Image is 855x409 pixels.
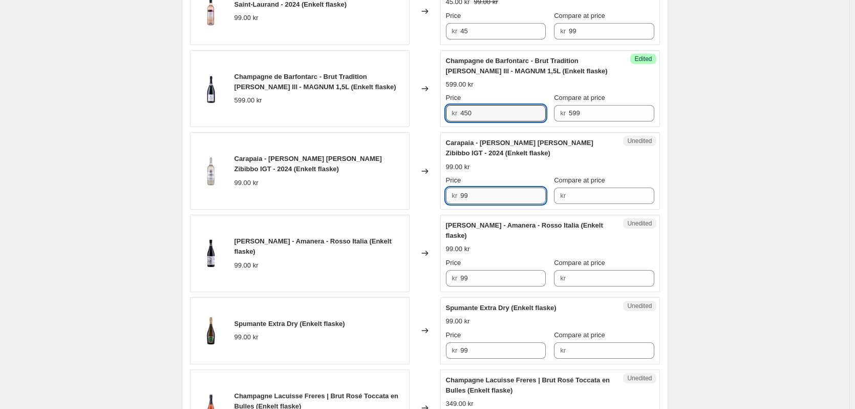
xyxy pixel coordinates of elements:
span: kr [452,27,458,35]
span: Carapaia - [PERSON_NAME] [PERSON_NAME] Zibibbo IGT - 2024 (Enkelt flaske) [234,155,382,173]
span: kr [452,274,458,282]
div: 99.00 kr [446,316,470,326]
span: Spumante Extra Dry (Enkelt flaske) [446,304,557,312]
span: Compare at price [554,12,605,19]
span: kr [452,192,458,199]
span: Unedited [627,219,652,228]
div: 99.00 kr [446,244,470,254]
span: kr [560,346,566,354]
span: kr [560,192,566,199]
div: 99.00 kr [234,332,259,342]
span: Champagne Lacuisse Freres | Brut Rosé Toccata en Bulles (Enkelt flaske) [446,376,610,394]
span: Compare at price [554,176,605,184]
span: Compare at price [554,331,605,339]
span: [PERSON_NAME] - Amanera - Rosso Italia (Enkelt flaske) [446,221,603,239]
span: Edited [634,55,652,63]
span: kr [560,109,566,117]
img: Champagne_de_Barfontarc_-_MAGNUM_brut_tradition_Eugene_lll_Cdb003_80x.jpg [196,73,226,104]
span: kr [452,346,458,354]
span: kr [452,109,458,117]
div: 99.00 kr [234,260,259,271]
span: [PERSON_NAME] - Amanera - Rosso Italia (Enkelt flaske) [234,237,392,255]
div: 349.00 kr [446,399,474,409]
span: Price [446,331,461,339]
span: Price [446,176,461,184]
span: Compare at price [554,94,605,101]
img: Tenuta_Toina_Amanera_-_Rosso_Italia_Ir031_32cbf724-53a9-42d6-970c-e97fea866144_80x.jpg [196,238,226,269]
span: Champagne de Barfontarc - Brut Tradition [PERSON_NAME] lll - MAGNUM 1,5L (Enkelt flaske) [446,57,608,75]
div: 99.00 kr [234,13,259,23]
span: Compare at price [554,259,605,267]
span: Price [446,12,461,19]
span: kr [560,274,566,282]
span: Price [446,259,461,267]
span: Carapaia - [PERSON_NAME] [PERSON_NAME] Zibibbo IGT - 2024 (Enkelt flaske) [446,139,593,157]
span: kr [560,27,566,35]
img: SpumanteExtraDry_Vp005_80x.jpg [196,315,226,346]
span: Champagne de Barfontarc - Brut Tradition [PERSON_NAME] lll - MAGNUM 1,5L (Enkelt flaske) [234,73,396,91]
span: Unedited [627,137,652,145]
span: Unedited [627,302,652,310]
span: Price [446,94,461,101]
span: Unedited [627,374,652,382]
div: 99.00 kr [234,178,259,188]
span: Spumante Extra Dry (Enkelt flaske) [234,320,345,328]
span: Saint-Laurand - 2024 (Enkelt flaske) [234,1,347,8]
div: 599.00 kr [234,95,262,106]
img: Carapaia-BiancoSiciliaZibibboIGT2024_Ir019_80x.jpg [196,156,226,187]
div: 99.00 kr [446,162,470,172]
div: 599.00 kr [446,79,474,90]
